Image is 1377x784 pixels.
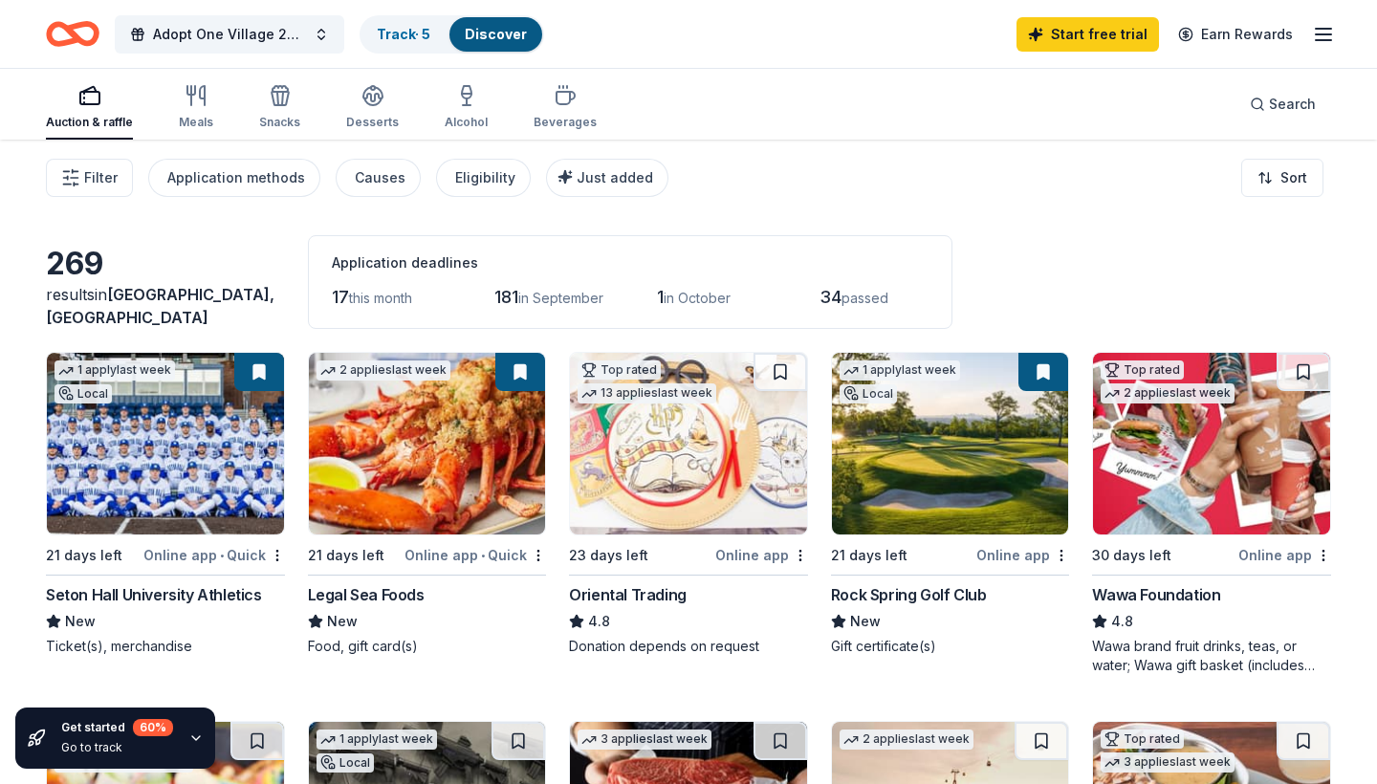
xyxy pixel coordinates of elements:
[534,76,597,140] button: Beverages
[46,285,274,327] span: in
[46,544,122,567] div: 21 days left
[569,637,808,656] div: Donation depends on request
[831,583,987,606] div: Rock Spring Golf Club
[976,543,1069,567] div: Online app
[1269,93,1316,116] span: Search
[133,719,173,736] div: 60 %
[153,23,306,46] span: Adopt One Village 2025 Gala
[61,719,173,736] div: Get started
[1280,166,1307,189] span: Sort
[534,115,597,130] div: Beverages
[46,76,133,140] button: Auction & raffle
[850,610,881,633] span: New
[841,290,888,306] span: passed
[148,159,320,197] button: Application methods
[308,352,547,656] a: Image for Legal Sea Foods2 applieslast week21 days leftOnline app•QuickLegal Sea FoodsNewFood, gi...
[355,166,405,189] div: Causes
[494,287,518,307] span: 181
[332,287,349,307] span: 17
[445,76,488,140] button: Alcohol
[1101,730,1184,749] div: Top rated
[840,730,973,750] div: 2 applies last week
[46,159,133,197] button: Filter
[831,352,1070,656] a: Image for Rock Spring Golf Club1 applylast weekLocal21 days leftOnline appRock Spring Golf ClubNe...
[349,290,412,306] span: this month
[84,166,118,189] span: Filter
[46,637,285,656] div: Ticket(s), merchandise
[308,583,425,606] div: Legal Sea Foods
[1241,159,1323,197] button: Sort
[569,352,808,656] a: Image for Oriental TradingTop rated13 applieslast week23 days leftOnline appOriental Trading4.8Do...
[308,637,547,656] div: Food, gift card(s)
[570,353,807,534] img: Image for Oriental Trading
[715,543,808,567] div: Online app
[569,544,648,567] div: 23 days left
[115,15,344,54] button: Adopt One Village 2025 Gala
[46,245,285,283] div: 269
[65,610,96,633] span: New
[465,26,527,42] a: Discover
[578,730,711,750] div: 3 applies last week
[309,353,546,534] img: Image for Legal Sea Foods
[55,360,175,381] div: 1 apply last week
[518,290,603,306] span: in September
[1093,353,1330,534] img: Image for Wawa Foundation
[47,353,284,534] img: Image for Seton Hall University Athletics
[1238,543,1331,567] div: Online app
[317,360,450,381] div: 2 applies last week
[61,740,173,755] div: Go to track
[831,544,907,567] div: 21 days left
[46,583,262,606] div: Seton Hall University Athletics
[1101,752,1235,773] div: 3 applies last week
[664,290,731,306] span: in October
[360,15,544,54] button: Track· 5Discover
[1092,637,1331,675] div: Wawa brand fruit drinks, teas, or water; Wawa gift basket (includes Wawa products and coupons)
[546,159,668,197] button: Just added
[820,287,841,307] span: 34
[46,285,274,327] span: [GEOGRAPHIC_DATA], [GEOGRAPHIC_DATA]
[569,583,687,606] div: Oriental Trading
[840,384,897,403] div: Local
[577,169,653,185] span: Just added
[179,76,213,140] button: Meals
[1016,17,1159,52] a: Start free trial
[143,543,285,567] div: Online app Quick
[578,360,661,380] div: Top rated
[346,76,399,140] button: Desserts
[308,544,384,567] div: 21 days left
[578,383,716,403] div: 13 applies last week
[46,352,285,656] a: Image for Seton Hall University Athletics1 applylast weekLocal21 days leftOnline app•QuickSeton H...
[1092,544,1171,567] div: 30 days left
[46,115,133,130] div: Auction & raffle
[317,730,437,750] div: 1 apply last week
[657,287,664,307] span: 1
[259,76,300,140] button: Snacks
[1167,17,1304,52] a: Earn Rewards
[1101,360,1184,380] div: Top rated
[317,753,374,773] div: Local
[404,543,546,567] div: Online app Quick
[588,610,610,633] span: 4.8
[1111,610,1133,633] span: 4.8
[1235,85,1331,123] button: Search
[1092,352,1331,675] a: Image for Wawa FoundationTop rated2 applieslast week30 days leftOnline appWawa Foundation4.8Wawa ...
[327,610,358,633] span: New
[332,251,929,274] div: Application deadlines
[1101,383,1235,403] div: 2 applies last week
[179,115,213,130] div: Meals
[346,115,399,130] div: Desserts
[455,166,515,189] div: Eligibility
[1092,583,1220,606] div: Wawa Foundation
[832,353,1069,534] img: Image for Rock Spring Golf Club
[55,384,112,403] div: Local
[436,159,531,197] button: Eligibility
[481,548,485,563] span: •
[46,283,285,329] div: results
[840,360,960,381] div: 1 apply last week
[46,11,99,56] a: Home
[336,159,421,197] button: Causes
[445,115,488,130] div: Alcohol
[831,637,1070,656] div: Gift certificate(s)
[259,115,300,130] div: Snacks
[220,548,224,563] span: •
